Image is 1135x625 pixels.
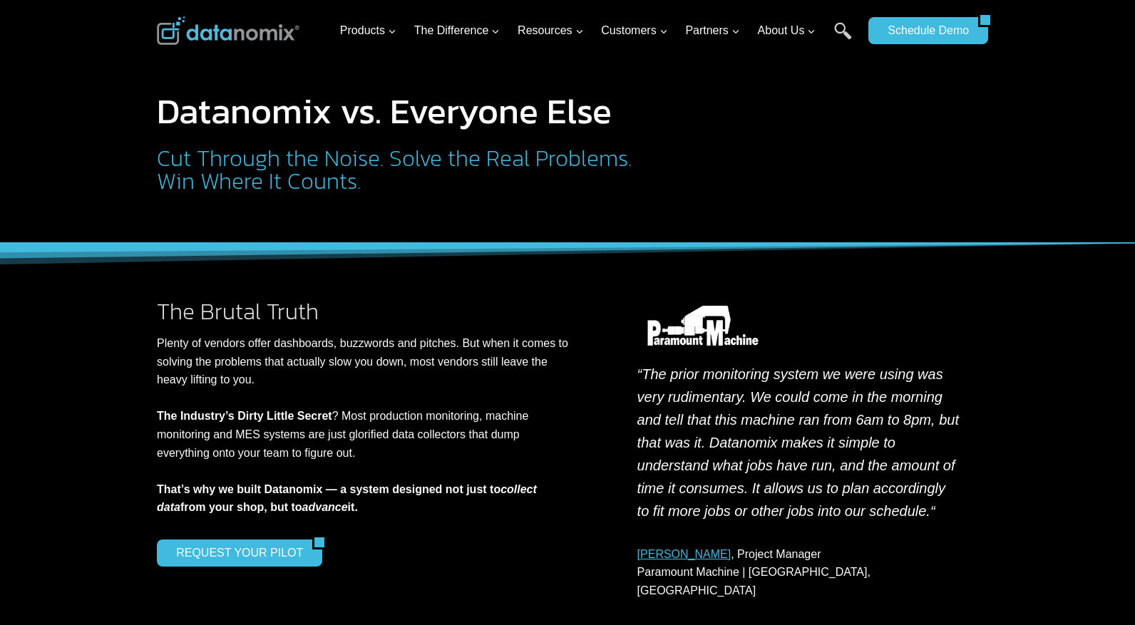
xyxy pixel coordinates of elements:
[637,306,769,346] img: Datanomix Customer - Paramount Machine
[157,483,537,514] strong: That’s why we built Datanomix — a system designed not just to from your shop, but to it.
[157,410,332,422] strong: The Industry’s Dirty Little Secret
[868,17,978,44] a: Schedule Demo
[637,366,959,519] em: “The prior monitoring system we were using was very rudimentary. We could come in the morning and...
[157,93,638,129] h1: Datanomix vs. Everyone Else
[157,147,638,192] h2: Cut Through the Noise. Solve the Real Problems. Win Where It Counts.
[157,334,575,517] p: Plenty of vendors offer dashboards, buzzwords and pitches. But when it comes to solving the probl...
[414,21,500,40] span: The Difference
[340,21,396,40] span: Products
[758,21,816,40] span: About Us
[518,21,583,40] span: Resources
[834,22,852,54] a: Search
[334,8,862,54] nav: Primary Navigation
[157,16,299,45] img: Datanomix
[157,483,537,514] em: collect data
[157,300,575,323] h2: The Brutal Truth
[601,21,667,40] span: Customers
[685,21,739,40] span: Partners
